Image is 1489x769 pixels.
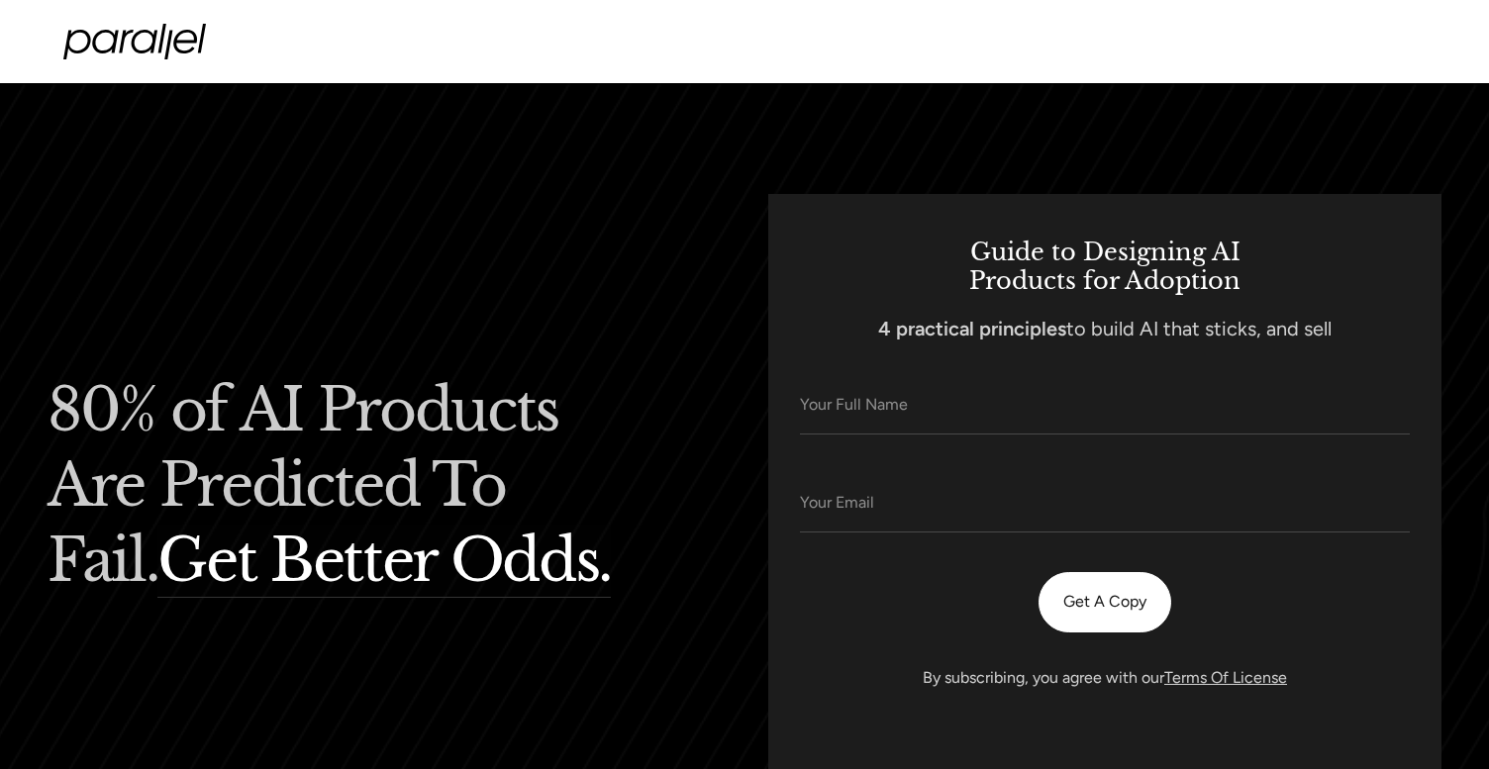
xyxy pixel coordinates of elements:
div: By subscribing, you agree with our [923,672,1287,684]
a: Terms Of License [1164,668,1287,687]
h2: Guide to Designing AI Products for Adoption [937,241,1273,290]
input: Your Email [800,478,1410,532]
h1: 80% of AI Products Are Predicted To Fail. [48,383,721,582]
span: Get Better Odds. [157,525,611,598]
p: to build AI that sticks, and sell [800,322,1410,336]
input: Your Full Name [800,380,1410,434]
form: lead-magnet-form [800,376,1410,723]
strong: 4 practical principles [878,317,1066,340]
